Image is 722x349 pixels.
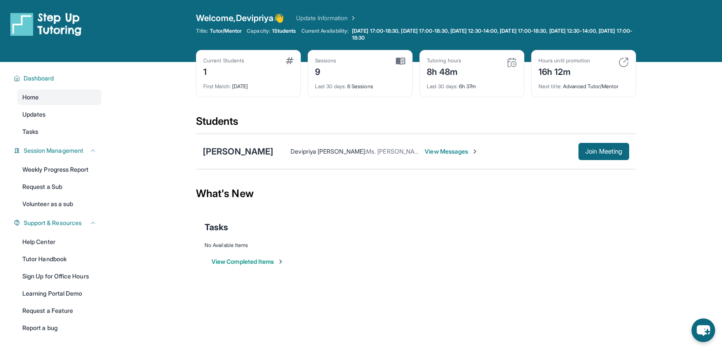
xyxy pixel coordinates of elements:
[17,269,101,284] a: Sign Up for Office Hours
[22,110,46,119] span: Updates
[315,83,346,90] span: Last 30 days :
[24,219,82,227] span: Support & Resources
[17,286,101,301] a: Learning Portal Demo
[17,107,101,122] a: Updates
[17,90,101,105] a: Home
[538,64,590,78] div: 16h 12m
[20,146,96,155] button: Session Management
[396,57,405,65] img: card
[507,57,517,68] img: card
[17,303,101,318] a: Request a Feature
[618,57,629,68] img: card
[691,318,715,342] button: chat-button
[205,221,228,233] span: Tasks
[538,78,629,90] div: Advanced Tutor/Mentor
[315,57,337,64] div: Sessions
[24,146,83,155] span: Session Management
[196,12,284,24] span: Welcome, Devipriya 👋
[427,64,461,78] div: 8h 48m
[203,64,244,78] div: 1
[17,162,101,177] a: Weekly Progress Report
[17,124,101,139] a: Tasks
[272,28,296,34] span: 1 Students
[20,74,96,83] button: Dashboard
[17,251,101,267] a: Tutor Handbook
[348,14,357,22] img: Chevron Right
[24,74,54,83] span: Dashboard
[17,234,101,250] a: Help Center
[196,114,636,133] div: Students
[425,147,478,156] span: View Messages
[205,242,627,249] div: No Available Items
[301,28,349,41] span: Current Availability:
[203,78,294,90] div: [DATE]
[247,28,270,34] span: Capacity:
[585,149,622,154] span: Join Meeting
[22,93,39,102] span: Home
[203,83,231,90] span: First Match :
[203,145,273,158] div: [PERSON_NAME]
[315,78,405,90] div: 6 Sessions
[196,28,208,34] span: Title:
[17,320,101,336] a: Report a bug
[22,127,38,136] span: Tasks
[10,12,82,36] img: logo
[286,57,294,64] img: card
[578,143,629,160] button: Join Meeting
[538,83,562,90] span: Next title :
[538,57,590,64] div: Hours until promotion
[203,57,244,64] div: Current Students
[196,175,636,213] div: What's New
[366,148,515,155] span: Ms. [PERSON_NAME], I sent u an email [DATE], plz chk
[17,179,101,195] a: Request a Sub
[427,57,461,64] div: Tutoring hours
[17,196,101,212] a: Volunteer as a sub
[352,28,634,41] span: [DATE] 17:00-18:30, [DATE] 17:00-18:30, [DATE] 12:30-14:00, [DATE] 17:00-18:30, [DATE] 12:30-14:0...
[427,83,458,90] span: Last 30 days :
[315,64,337,78] div: 9
[471,148,478,155] img: Chevron-Right
[20,219,96,227] button: Support & Resources
[427,78,517,90] div: 6h 37m
[296,14,356,22] a: Update Information
[291,148,366,155] span: Devipriya [PERSON_NAME] :
[350,28,636,41] a: [DATE] 17:00-18:30, [DATE] 17:00-18:30, [DATE] 12:30-14:00, [DATE] 17:00-18:30, [DATE] 12:30-14:0...
[210,28,242,34] span: Tutor/Mentor
[211,257,284,266] button: View Completed Items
